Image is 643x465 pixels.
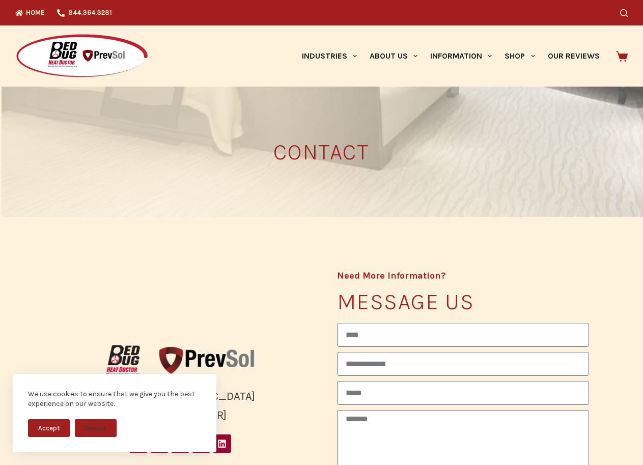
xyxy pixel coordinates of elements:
[75,419,117,437] button: Decline
[337,271,590,280] h4: Need More Information?
[424,25,498,87] a: Information
[337,290,590,313] h3: Message us
[28,389,201,409] div: We use cookies to ensure that we give you the best experience on our website.
[54,141,589,163] h3: CONTACT
[498,25,541,87] a: Shop
[363,25,424,87] a: About Us
[541,25,606,87] a: Our Reviews
[8,4,39,35] button: Open LiveChat chat widget
[295,25,606,87] nav: Primary
[28,419,70,437] button: Accept
[620,9,628,17] button: Search
[295,25,363,87] a: Industries
[15,34,149,79] img: Prevsol/Bed Bug Heat Doctor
